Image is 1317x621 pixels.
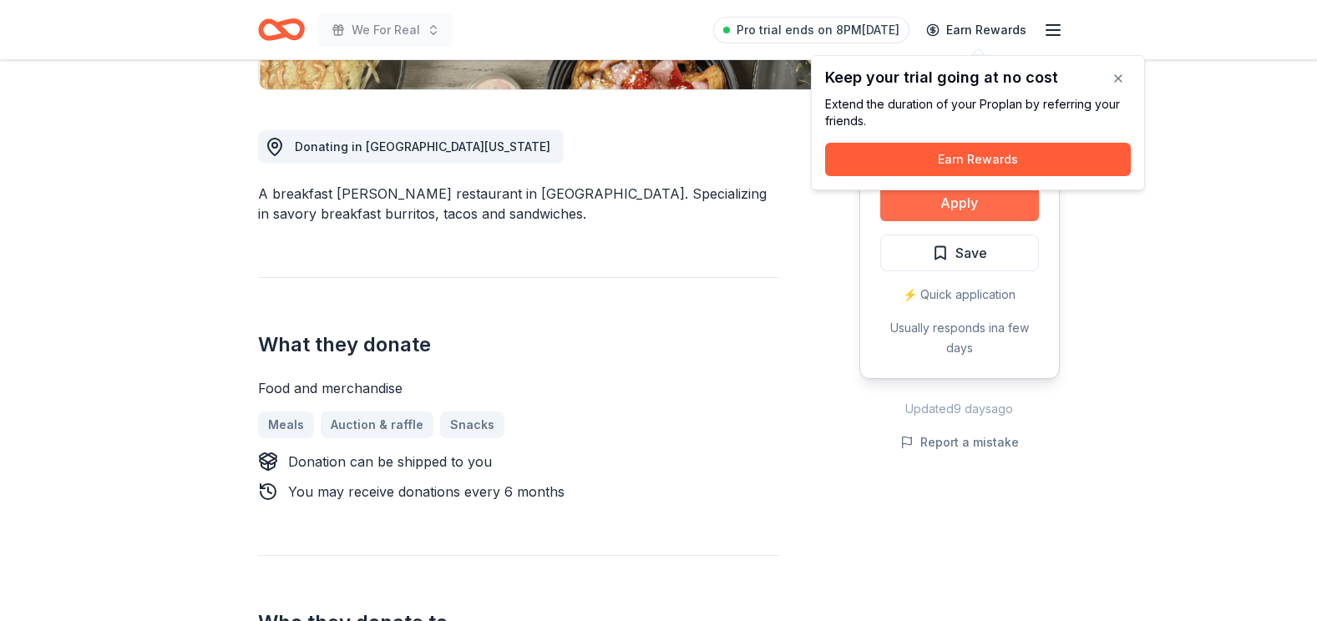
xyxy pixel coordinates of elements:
a: Auction & raffle [321,411,433,438]
div: Donation can be shipped to you [288,452,492,472]
button: Apply [880,184,1039,221]
span: Donating in [GEOGRAPHIC_DATA][US_STATE] [295,139,550,154]
button: Save [880,235,1039,271]
button: Earn Rewards [825,143,1131,176]
div: Keep your trial going at no cost [825,69,1131,86]
a: Home [258,10,305,49]
div: Food and merchandise [258,378,779,398]
span: We For Real [352,20,420,40]
span: Save [955,242,987,264]
a: Meals [258,411,314,438]
div: ⚡️ Quick application [880,285,1039,305]
div: Usually responds in a few days [880,318,1039,358]
a: Earn Rewards [916,15,1036,45]
h2: What they donate [258,331,779,358]
button: We For Real [318,13,453,47]
div: Updated 9 days ago [859,399,1060,419]
a: Pro trial ends on 8PM[DATE] [713,17,909,43]
span: Pro trial ends on 8PM[DATE] [737,20,899,40]
div: Extend the duration of your Pro plan by referring your friends. [825,96,1131,129]
button: Report a mistake [900,432,1019,452]
a: Snacks [440,411,504,438]
div: You may receive donations every 6 months [288,482,565,502]
div: A breakfast [PERSON_NAME] restaurant in [GEOGRAPHIC_DATA]. Specializing in savory breakfast burri... [258,184,779,224]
